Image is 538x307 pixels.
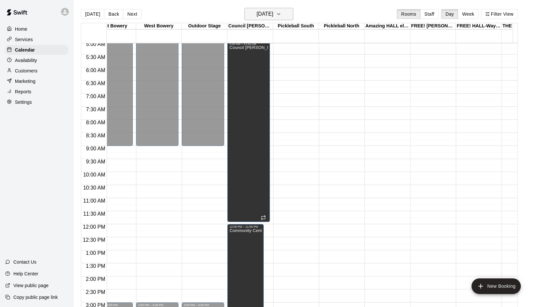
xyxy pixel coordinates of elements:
[82,172,107,177] span: 10:00 AM
[227,41,270,222] div: 5:00 AM – 11:55 AM: Council Chambers Blockout
[441,9,458,19] button: Day
[82,185,107,191] span: 10:30 AM
[85,68,107,73] span: 6:00 AM
[458,9,478,19] button: Week
[227,23,273,29] div: Council [PERSON_NAME]
[85,54,107,60] span: 5:30 AM
[256,9,273,19] h6: [DATE]
[85,94,107,99] span: 7:00 AM
[13,259,37,265] p: Contact Us
[81,224,107,230] span: 12:00 PM
[261,215,266,220] span: Recurring event
[85,81,107,86] span: 6:30 AM
[84,289,107,295] span: 2:30 PM
[81,237,107,243] span: 12:30 PM
[84,263,107,269] span: 1:30 PM
[15,68,38,74] p: Customers
[13,270,38,277] p: Help Center
[410,23,456,29] div: FREE! [PERSON_NAME] Open Play
[5,24,68,34] a: Home
[5,55,68,65] a: Availability
[85,133,107,138] span: 8:30 AM
[244,8,293,20] button: [DATE]
[5,87,68,97] a: Reports
[90,23,136,29] div: East Bowery
[481,9,517,19] button: Filter View
[81,9,104,19] button: [DATE]
[13,294,58,300] p: Copy public page link
[397,9,420,19] button: Rooms
[85,120,107,125] span: 8:00 AM
[319,23,364,29] div: Pickleball North
[123,9,141,19] button: Next
[82,198,107,204] span: 11:00 AM
[273,23,319,29] div: Pickleball South
[85,41,107,47] span: 5:00 AM
[182,23,227,29] div: Outdoor Stage
[5,97,68,107] a: Settings
[364,23,410,29] div: Amazing HALL electronic 10x punch pass
[15,36,33,43] p: Services
[15,26,27,32] p: Home
[136,23,182,29] div: West Bowery
[138,303,177,307] div: 3:00 PM – 4:00 PM
[15,47,35,53] p: Calendar
[5,76,68,86] a: Marketing
[15,88,31,95] p: Reports
[229,42,268,46] div: 5:00 AM – 11:55 AM
[15,99,32,105] p: Settings
[5,35,68,44] a: Services
[15,78,36,84] p: Marketing
[84,276,107,282] span: 2:00 PM
[85,146,107,151] span: 9:00 AM
[15,57,37,64] p: Availability
[13,282,49,289] p: View public page
[85,159,107,164] span: 9:30 AM
[420,9,439,19] button: Staff
[456,23,501,29] div: FREE! HALL-Way Walk About
[471,278,521,294] button: add
[5,66,68,76] a: Customers
[84,250,107,256] span: 1:00 PM
[92,303,131,307] div: 3:00 PM – 4:00 PM
[85,107,107,112] span: 7:30 AM
[104,9,123,19] button: Back
[229,225,262,228] div: 12:00 PM – 11:55 PM
[82,211,107,217] span: 11:30 AM
[5,45,68,55] a: Calendar
[184,303,222,307] div: 3:00 PM – 4:00 PM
